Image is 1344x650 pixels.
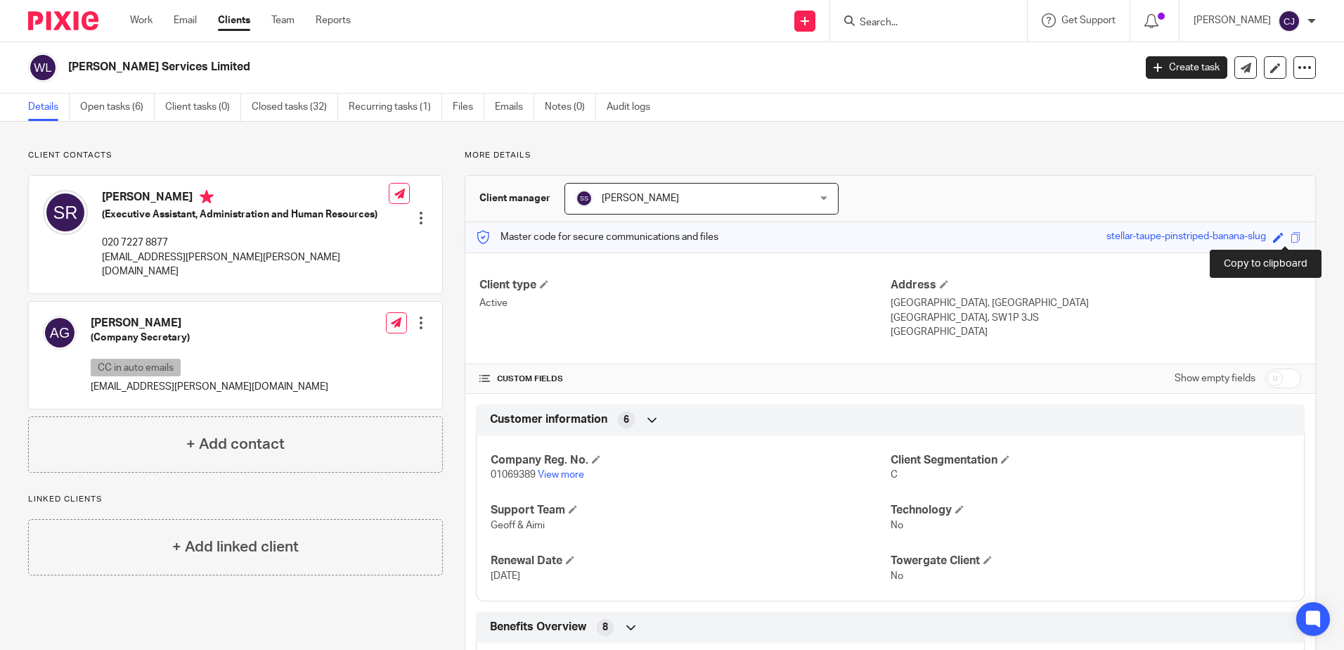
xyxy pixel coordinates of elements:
a: Closed tasks (32) [252,94,338,121]
h4: Support Team [491,503,890,518]
label: Show empty fields [1175,371,1255,385]
a: Work [130,13,153,27]
h4: Client Segmentation [891,453,1290,468]
span: No [891,571,903,581]
p: [PERSON_NAME] [1194,13,1271,27]
h4: [PERSON_NAME] [91,316,328,331]
a: Create task [1146,56,1227,79]
h5: (Company Secretary) [91,331,328,345]
h4: Renewal Date [491,554,890,568]
img: svg%3E [43,190,88,235]
span: [DATE] [491,571,520,581]
span: C [891,470,898,480]
img: svg%3E [28,53,58,82]
i: Primary [200,190,214,204]
p: 020 7227 8877 [102,236,389,250]
div: stellar-taupe-pinstriped-banana-slug [1106,229,1266,246]
h5: (Executive Assistant, Administration and Human Resources) [102,208,389,222]
a: Details [28,94,70,121]
h4: + Add linked client [172,536,299,558]
h4: Technology [891,503,1290,518]
p: Client contacts [28,150,443,161]
a: Reports [316,13,351,27]
a: Open tasks (6) [80,94,155,121]
a: Clients [218,13,250,27]
p: [GEOGRAPHIC_DATA] [891,325,1301,339]
img: svg%3E [43,316,77,350]
h3: Client manager [479,191,550,205]
p: CC in auto emails [91,359,181,376]
p: More details [465,150,1316,161]
span: Get Support [1061,15,1116,25]
span: Benefits Overview [490,620,586,635]
h4: Address [891,278,1301,293]
h2: [PERSON_NAME] Services Limited [68,60,913,75]
a: Recurring tasks (1) [349,94,442,121]
p: [GEOGRAPHIC_DATA], SW1P 3JS [891,311,1301,325]
a: Emails [495,94,534,121]
a: View more [538,470,584,480]
p: [EMAIL_ADDRESS][PERSON_NAME][DOMAIN_NAME] [91,380,328,394]
p: Master code for secure communications and files [476,230,718,244]
h4: CUSTOM FIELDS [479,374,890,385]
a: Email [174,13,197,27]
h4: Client type [479,278,890,293]
p: [EMAIL_ADDRESS][PERSON_NAME][PERSON_NAME][DOMAIN_NAME] [102,250,389,279]
span: 01069389 [491,470,536,480]
span: [PERSON_NAME] [602,193,679,203]
p: [GEOGRAPHIC_DATA], [GEOGRAPHIC_DATA] [891,296,1301,310]
h4: + Add contact [186,433,285,455]
p: Active [479,296,890,310]
span: 6 [623,413,629,427]
img: svg%3E [1278,10,1300,32]
a: Files [453,94,484,121]
img: Pixie [28,11,98,30]
a: Notes (0) [545,94,596,121]
span: Customer information [490,412,607,427]
p: Linked clients [28,494,443,505]
a: Client tasks (0) [165,94,241,121]
h4: Towergate Client [891,554,1290,568]
input: Search [858,17,985,30]
h4: [PERSON_NAME] [102,190,389,208]
span: Geoff & Aimi [491,521,545,530]
span: No [891,521,903,530]
span: 8 [602,620,608,635]
a: Team [271,13,295,27]
h4: Company Reg. No. [491,453,890,468]
a: Audit logs [607,94,661,121]
img: svg%3E [576,190,593,207]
